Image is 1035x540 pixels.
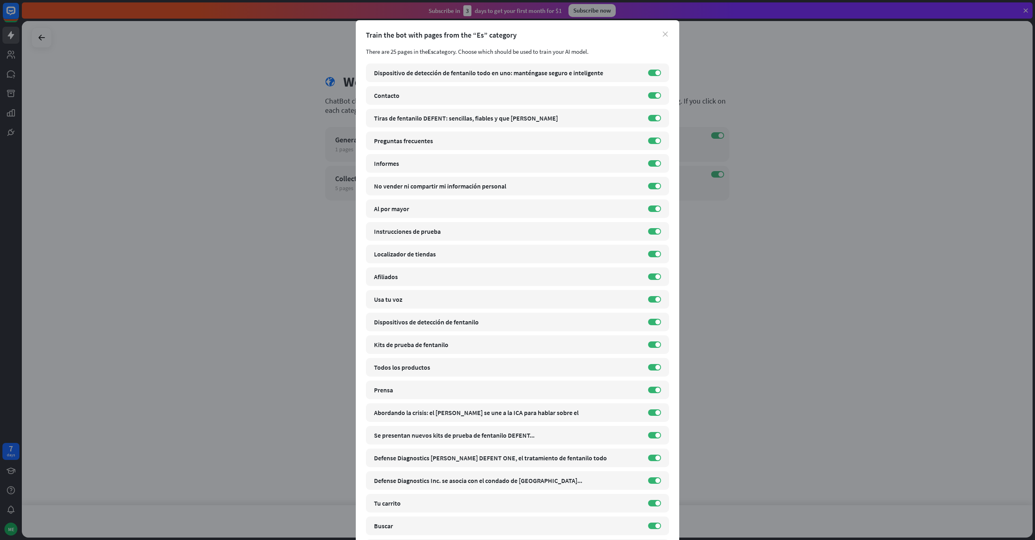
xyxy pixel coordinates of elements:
div: Prensa [374,386,640,394]
div: Instrucciones de prueba [374,227,640,235]
button: Open LiveChat chat widget [6,3,31,28]
div: Dispositivos de detección de fentanilo [374,318,640,326]
div: Al por mayor [374,205,640,213]
div: Informes [374,159,640,167]
div: Defense Diagnostics Inc. se asocia con el condado de [GEOGRAPHIC_DATA]... [374,476,640,485]
div: Localizador de tiendas [374,250,640,258]
span: Es [428,48,433,55]
div: Dispositivo de detección de fentanilo todo en uno: manténgase seguro e inteligente [374,69,640,77]
div: Tu carrito [374,499,640,507]
div: Defense Diagnostics [PERSON_NAME] DEFENT ONE, el tratamiento de fentanilo todo [374,454,640,462]
div: Contacto [374,91,640,100]
div: Kits de prueba de fentanilo [374,341,640,349]
div: Abordando la crisis: el [PERSON_NAME] se une a la ICA para hablar sobre el [374,409,640,417]
div: Preguntas frecuentes [374,137,640,145]
div: Tiras de fentanilo DEFENT: sencillas, fiables y que [PERSON_NAME] [374,114,640,122]
div: Usa tu voz [374,295,640,303]
div: Se presentan nuevos kits de prueba de fentanilo DEFENT... [374,431,640,439]
div: Train the bot with pages from the “Es” category [366,30,669,40]
div: There are 25 pages in the category. Choose which should be used to train your AI model. [366,48,669,55]
div: Afiliados [374,273,640,281]
div: Todos los productos [374,363,640,371]
div: No vender ni compartir mi información personal [374,182,640,190]
i: close [663,32,668,37]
